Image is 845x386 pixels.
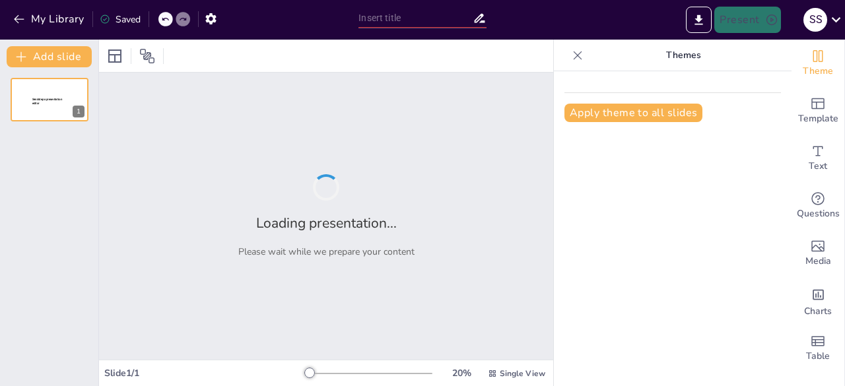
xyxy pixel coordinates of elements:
span: Sendsteps presentation editor [32,98,62,105]
span: Template [798,112,838,126]
p: Themes [588,40,778,71]
span: Questions [797,207,840,221]
div: 20 % [446,367,477,379]
button: My Library [10,9,90,30]
button: Export to PowerPoint [686,7,712,33]
div: Saved [100,13,141,26]
button: s s [803,7,827,33]
span: Charts [804,304,832,319]
button: Add slide [7,46,92,67]
div: s s [803,8,827,32]
div: Add ready made slides [792,87,844,135]
span: Single View [500,368,545,379]
p: Please wait while we prepare your content [238,245,415,258]
span: Text [809,159,827,174]
div: Add a table [792,325,844,372]
div: Add text boxes [792,135,844,182]
div: Add images, graphics, shapes or video [792,230,844,277]
h2: Loading presentation... [256,214,397,232]
span: Position [139,48,155,64]
span: Media [805,254,831,269]
span: Table [806,349,830,364]
div: Layout [104,46,125,67]
div: Change the overall theme [792,40,844,87]
span: Theme [803,64,833,79]
div: Add charts and graphs [792,277,844,325]
div: Slide 1 / 1 [104,367,306,379]
button: Present [714,7,780,33]
div: Get real-time input from your audience [792,182,844,230]
button: Apply theme to all slides [564,104,702,122]
div: 1 [11,78,88,121]
input: Insert title [358,9,472,28]
div: 1 [73,106,84,117]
